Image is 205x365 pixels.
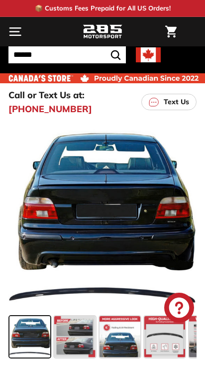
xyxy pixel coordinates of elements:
input: Search [8,46,126,63]
a: [PHONE_NUMBER] [8,102,92,116]
inbox-online-store-chat: Shopify online store chat [161,293,197,325]
a: Text Us [141,94,197,110]
p: Text Us [164,97,189,107]
img: Logo_285_Motorsport_areodynamics_components [83,23,122,40]
p: 📦 Customs Fees Prepaid for All US Orders! [35,3,171,13]
a: Cart [160,17,182,46]
p: Call or Text Us at: [8,88,85,102]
